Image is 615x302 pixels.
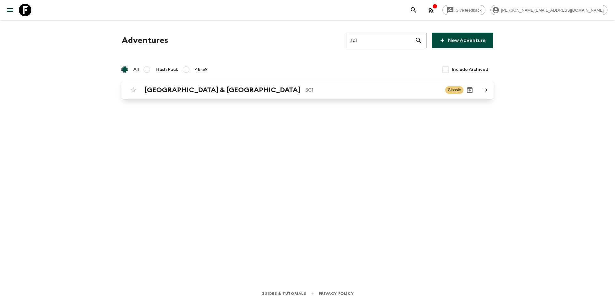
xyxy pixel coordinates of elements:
input: e.g. AR1, Argentina [346,32,415,49]
span: Classic [445,86,463,94]
span: Flash Pack [156,66,178,73]
span: [PERSON_NAME][EMAIL_ADDRESS][DOMAIN_NAME] [498,8,607,13]
button: Archive [463,84,476,96]
h1: Adventures [122,34,168,47]
a: Give feedback [442,5,485,15]
a: New Adventure [432,33,493,48]
span: Give feedback [452,8,485,13]
span: 45-59 [195,66,208,73]
button: search adventures [407,4,420,16]
p: SC1 [305,86,440,94]
button: menu [4,4,16,16]
a: [GEOGRAPHIC_DATA] & [GEOGRAPHIC_DATA]SC1ClassicArchive [122,81,493,99]
div: [PERSON_NAME][EMAIL_ADDRESS][DOMAIN_NAME] [490,5,607,15]
span: Include Archived [452,66,488,73]
span: All [133,66,139,73]
a: Guides & Tutorials [261,290,306,297]
h2: [GEOGRAPHIC_DATA] & [GEOGRAPHIC_DATA] [145,86,300,94]
a: Privacy Policy [319,290,354,297]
